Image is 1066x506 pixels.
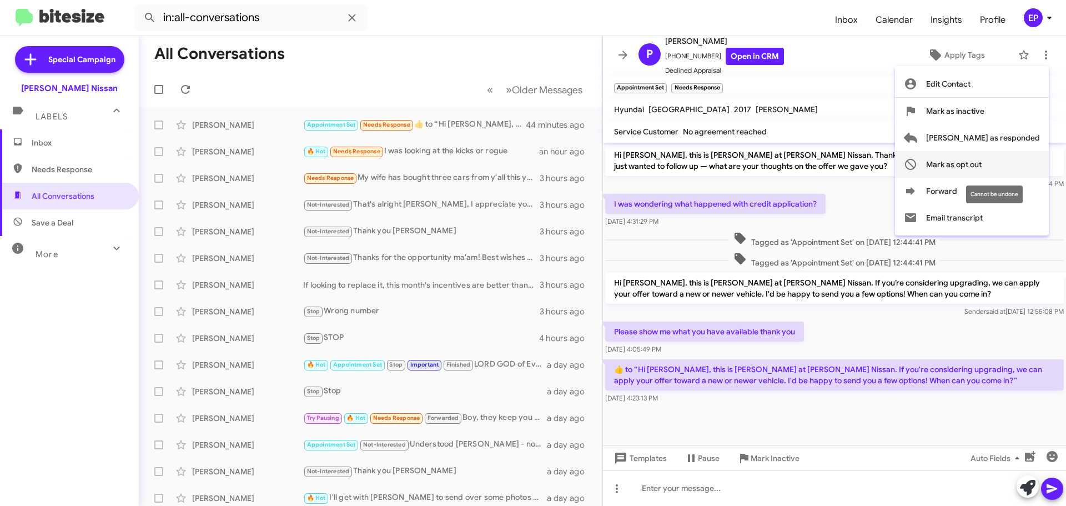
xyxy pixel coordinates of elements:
[895,204,1049,231] button: Email transcript
[926,98,984,124] span: Mark as inactive
[966,186,1023,203] div: Cannot be undone
[895,178,1049,204] button: Forward
[926,71,971,97] span: Edit Contact
[926,151,982,178] span: Mark as opt out
[926,124,1040,151] span: [PERSON_NAME] as responded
